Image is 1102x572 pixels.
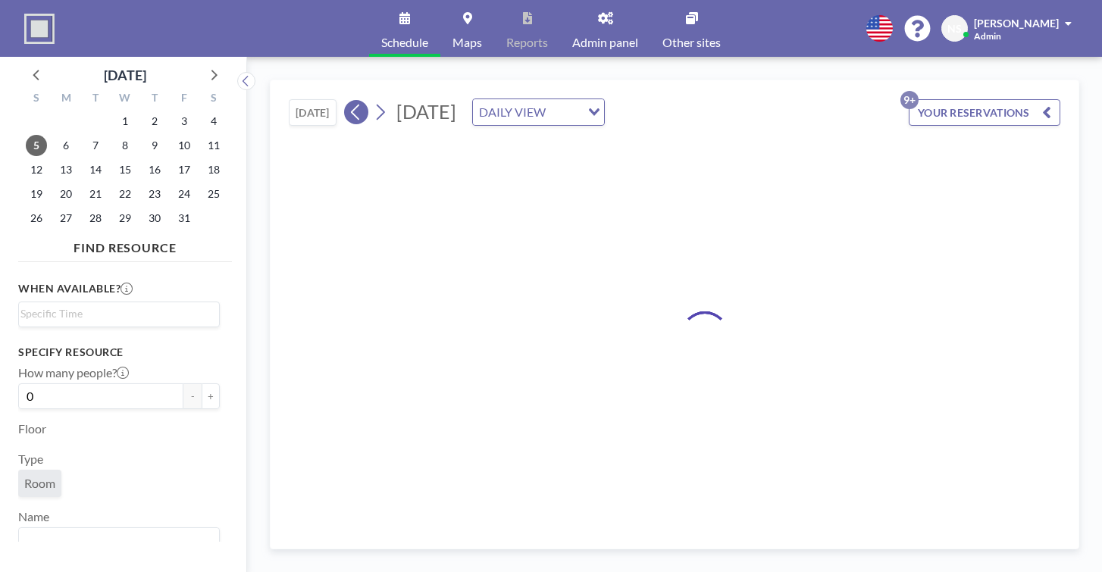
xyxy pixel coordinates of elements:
button: + [202,383,220,409]
span: Friday, October 17, 2025 [174,159,195,180]
span: Thursday, October 23, 2025 [144,183,165,205]
div: S [22,89,52,109]
span: Wednesday, October 22, 2025 [114,183,136,205]
input: Search for option [550,102,579,122]
label: Floor [18,421,46,436]
span: [PERSON_NAME] [974,17,1059,30]
span: Room [24,476,55,491]
div: Search for option [19,528,219,554]
span: Sunday, October 5, 2025 [26,135,47,156]
span: Wednesday, October 1, 2025 [114,111,136,132]
div: Search for option [473,99,604,125]
span: Monday, October 6, 2025 [55,135,77,156]
span: NS [947,22,962,36]
span: Maps [452,36,482,48]
span: Friday, October 24, 2025 [174,183,195,205]
span: Friday, October 3, 2025 [174,111,195,132]
span: Sunday, October 12, 2025 [26,159,47,180]
h3: Specify resource [18,345,220,359]
span: Friday, October 31, 2025 [174,208,195,229]
label: How many people? [18,365,129,380]
span: Saturday, October 25, 2025 [203,183,224,205]
span: Admin [974,30,1001,42]
span: Reports [506,36,548,48]
span: Wednesday, October 15, 2025 [114,159,136,180]
div: S [199,89,228,109]
span: Tuesday, October 21, 2025 [85,183,106,205]
img: organization-logo [24,14,55,44]
span: Admin panel [572,36,638,48]
div: Search for option [19,302,219,325]
span: Schedule [381,36,428,48]
span: Saturday, October 11, 2025 [203,135,224,156]
span: Sunday, October 26, 2025 [26,208,47,229]
span: Other sites [662,36,721,48]
span: Monday, October 27, 2025 [55,208,77,229]
span: Monday, October 20, 2025 [55,183,77,205]
label: Name [18,509,49,524]
button: - [183,383,202,409]
span: [DATE] [396,100,456,123]
span: Monday, October 13, 2025 [55,159,77,180]
span: Thursday, October 30, 2025 [144,208,165,229]
span: Friday, October 10, 2025 [174,135,195,156]
span: Tuesday, October 7, 2025 [85,135,106,156]
span: Saturday, October 18, 2025 [203,159,224,180]
span: Sunday, October 19, 2025 [26,183,47,205]
span: DAILY VIEW [476,102,549,122]
button: [DATE] [289,99,337,126]
span: Wednesday, October 8, 2025 [114,135,136,156]
div: W [111,89,140,109]
p: 9+ [900,91,919,109]
div: F [169,89,199,109]
h4: FIND RESOURCE [18,234,232,255]
span: Thursday, October 16, 2025 [144,159,165,180]
span: Tuesday, October 28, 2025 [85,208,106,229]
div: [DATE] [104,64,146,86]
label: Type [18,452,43,467]
div: M [52,89,81,109]
input: Search for option [20,305,211,322]
div: T [139,89,169,109]
span: Tuesday, October 14, 2025 [85,159,106,180]
span: Thursday, October 2, 2025 [144,111,165,132]
div: T [81,89,111,109]
span: Wednesday, October 29, 2025 [114,208,136,229]
input: Search for option [20,531,211,551]
button: YOUR RESERVATIONS9+ [909,99,1060,126]
span: Thursday, October 9, 2025 [144,135,165,156]
span: Saturday, October 4, 2025 [203,111,224,132]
